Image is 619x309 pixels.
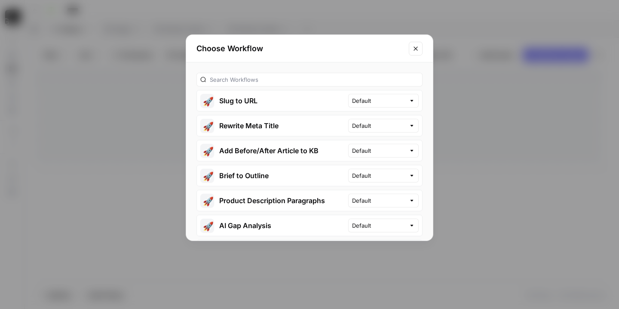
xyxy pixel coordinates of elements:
button: 🚀Product Description Paragraphs [197,190,348,211]
input: Default [352,196,405,205]
span: 🚀 [203,146,211,155]
span: 🚀 [203,221,211,230]
span: 🚀 [203,96,211,105]
span: 🚀 [203,196,211,205]
span: 🚀 [203,171,211,180]
button: 🚀AI Gap Analysis [197,215,348,236]
button: Close modal [409,42,423,56]
input: Default [352,221,405,230]
button: Plays from Domain [197,240,348,261]
input: Default [352,171,405,180]
button: 🚀Add Before/After Article to KB [197,140,348,161]
input: Default [352,146,405,155]
h2: Choose Workflow [196,43,404,55]
input: Search Workflows [210,75,419,84]
button: 🚀Brief to Outline [197,165,348,186]
button: 🚀Rewrite Meta Title [197,115,348,136]
span: 🚀 [203,121,211,130]
button: 🚀Slug to URL [197,90,348,111]
input: Default [352,121,405,130]
input: Default [352,96,405,105]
